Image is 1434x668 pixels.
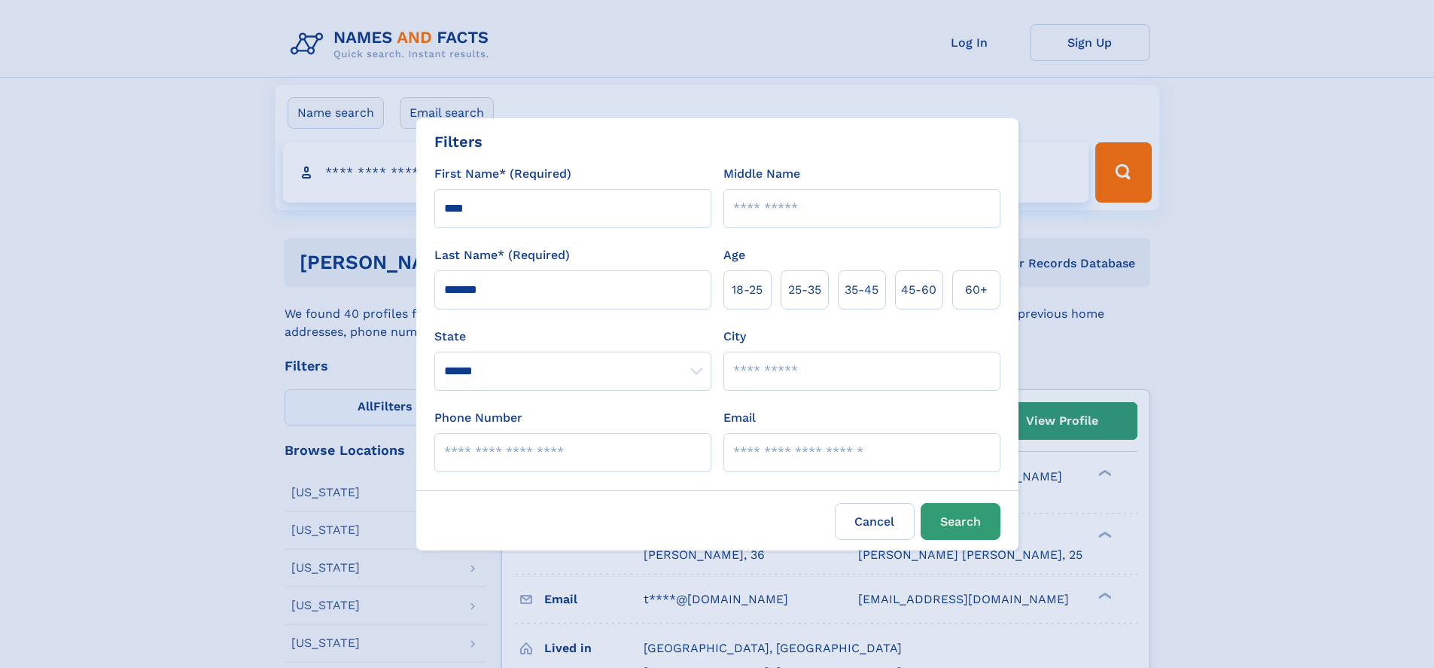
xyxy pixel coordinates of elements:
[965,281,988,299] span: 60+
[723,165,800,183] label: Middle Name
[723,409,756,427] label: Email
[845,281,878,299] span: 35‑45
[788,281,821,299] span: 25‑35
[434,246,570,264] label: Last Name* (Required)
[723,328,746,346] label: City
[434,165,571,183] label: First Name* (Required)
[835,503,915,540] label: Cancel
[434,130,483,153] div: Filters
[434,328,711,346] label: State
[732,281,763,299] span: 18‑25
[723,246,745,264] label: Age
[901,281,936,299] span: 45‑60
[434,409,522,427] label: Phone Number
[921,503,1000,540] button: Search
